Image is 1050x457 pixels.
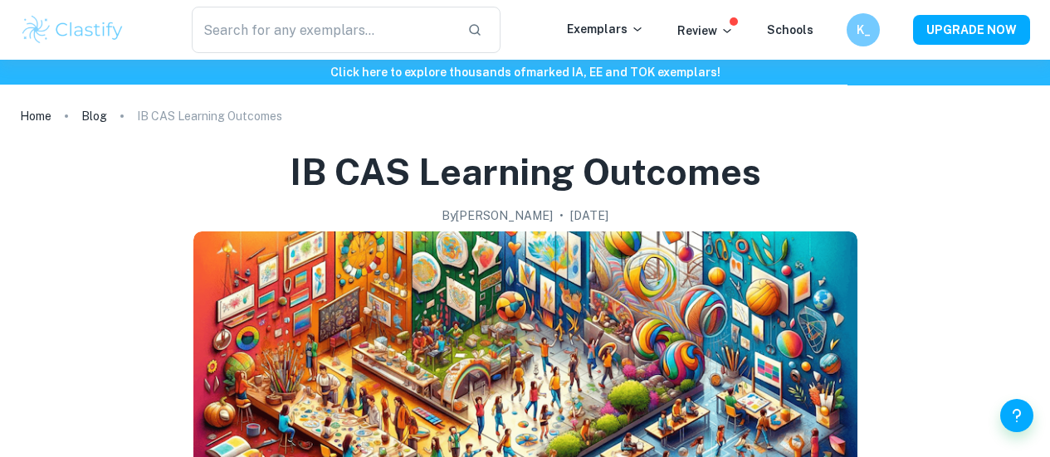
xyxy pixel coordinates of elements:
[20,13,125,46] img: Clastify logo
[559,207,564,225] p: •
[677,22,734,40] p: Review
[847,13,880,46] button: K_
[20,105,51,128] a: Home
[3,63,1047,81] h6: Click here to explore thousands of marked IA, EE and TOK exemplars !
[913,15,1030,45] button: UPGRADE NOW
[1000,399,1033,432] button: Help and Feedback
[81,105,107,128] a: Blog
[137,107,282,125] p: IB CAS Learning Outcomes
[442,207,553,225] h2: By [PERSON_NAME]
[192,7,454,53] input: Search for any exemplars...
[767,23,813,36] a: Schools
[854,21,873,39] h6: K_
[290,148,761,197] h1: IB CAS Learning Outcomes
[570,207,608,225] h2: [DATE]
[567,20,644,38] p: Exemplars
